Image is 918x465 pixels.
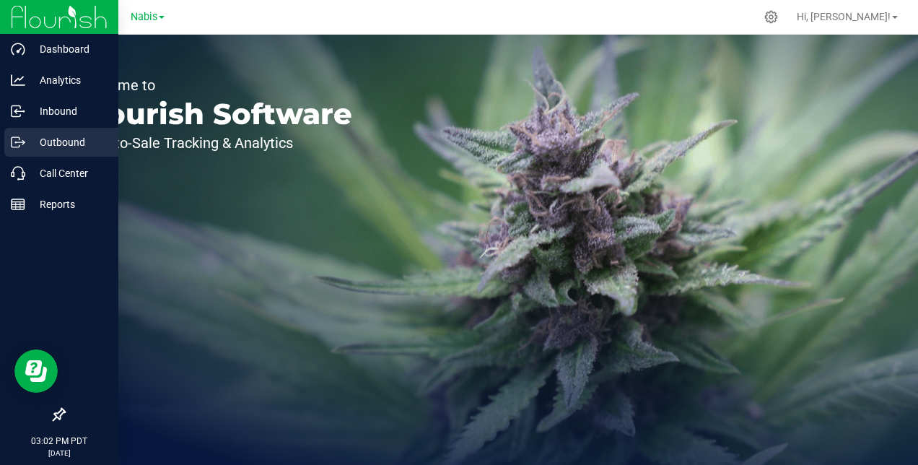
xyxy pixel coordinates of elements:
[14,349,58,393] iframe: Resource center
[6,435,112,448] p: 03:02 PM PDT
[11,166,25,181] inline-svg: Call Center
[25,40,112,58] p: Dashboard
[797,11,891,22] span: Hi, [PERSON_NAME]!
[11,135,25,149] inline-svg: Outbound
[11,73,25,87] inline-svg: Analytics
[6,448,112,459] p: [DATE]
[131,11,157,23] span: Nabis
[11,42,25,56] inline-svg: Dashboard
[11,197,25,212] inline-svg: Reports
[25,71,112,89] p: Analytics
[25,196,112,213] p: Reports
[78,100,352,129] p: Flourish Software
[78,136,352,150] p: Seed-to-Sale Tracking & Analytics
[25,103,112,120] p: Inbound
[25,134,112,151] p: Outbound
[25,165,112,182] p: Call Center
[762,10,780,24] div: Manage settings
[11,104,25,118] inline-svg: Inbound
[78,78,352,92] p: Welcome to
